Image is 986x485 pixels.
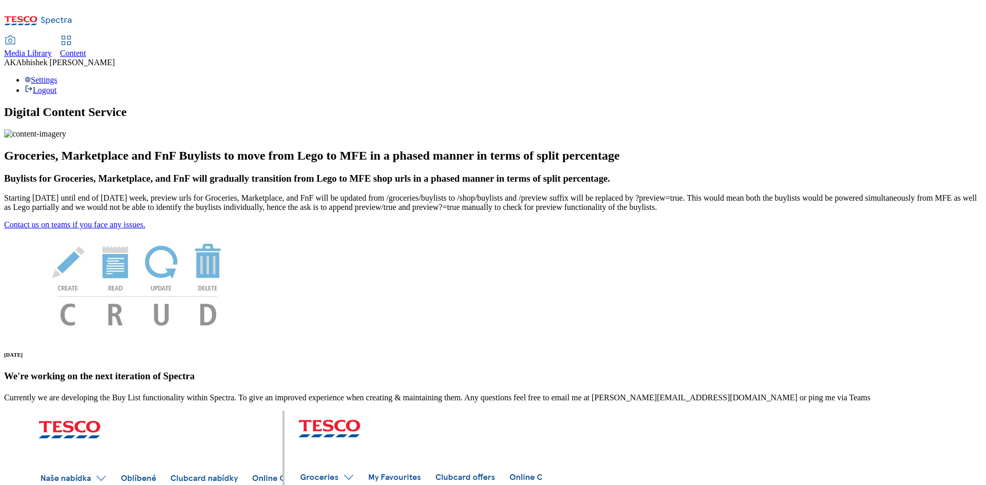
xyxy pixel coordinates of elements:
[60,36,86,58] a: Content
[16,58,115,67] span: Abhishek [PERSON_NAME]
[4,352,982,358] h6: [DATE]
[4,105,982,119] h1: Digital Content Service
[25,86,56,94] a: Logout
[25,75,58,84] a: Settings
[4,149,982,163] h2: Groceries, Marketplace and FnF Buylists to move from Lego to MFE in a phased manner in terms of s...
[4,371,982,382] h3: We're working on the next iteration of Spectra
[4,173,982,184] h3: Buylists for Groceries, Marketplace, and FnF will gradually transition from Lego to MFE shop urls...
[4,49,52,57] span: Media Library
[4,36,52,58] a: Media Library
[60,49,86,57] span: Content
[4,58,16,67] span: AK
[4,193,982,212] p: Starting [DATE] until end of [DATE] week, preview urls for Groceries, Marketplace, and FnF will b...
[4,393,982,402] p: Currently we are developing the Buy List functionality within Spectra. To give an improved experi...
[4,129,66,139] img: content-imagery
[4,229,271,337] img: News Image
[4,220,145,229] a: Contact us on teams if you face any issues.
